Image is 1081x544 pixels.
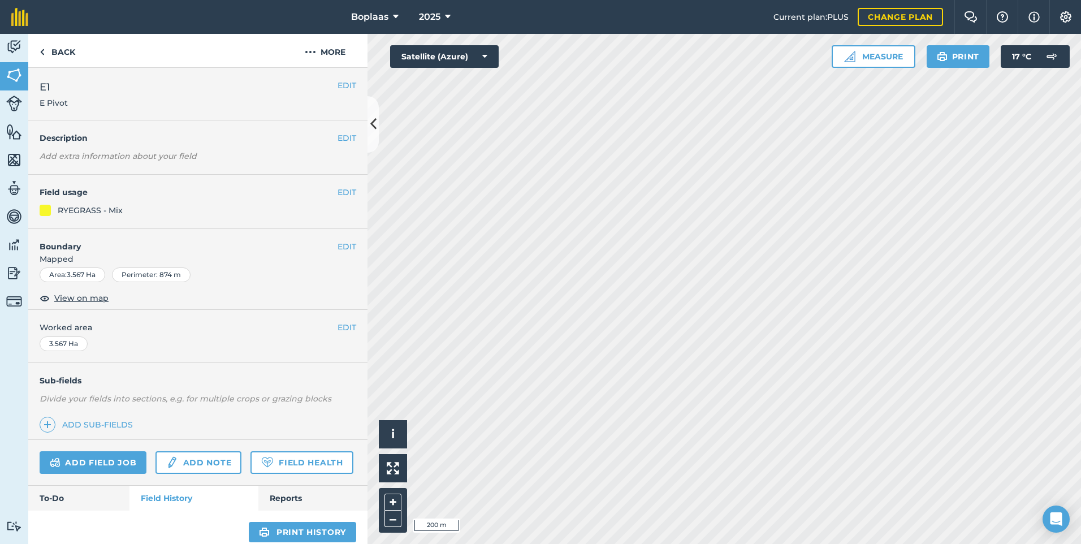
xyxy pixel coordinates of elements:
[28,374,367,387] h4: Sub-fields
[338,79,356,92] button: EDIT
[40,451,146,474] a: Add field job
[112,267,191,282] div: Perimeter : 874 m
[50,456,60,469] img: svg+xml;base64,PD94bWwgdmVyc2lvbj0iMS4wIiBlbmNvZGluZz0idXRmLTgiPz4KPCEtLSBHZW5lcmF0b3I6IEFkb2JlIE...
[338,132,356,144] button: EDIT
[1001,45,1070,68] button: 17 °C
[6,152,22,169] img: svg+xml;base64,PHN2ZyB4bWxucz0iaHR0cDovL3d3dy53My5vcmcvMjAwMC9zdmciIHdpZHRoPSI1NiIgaGVpZ2h0PSI2MC...
[40,97,68,109] span: E Pivot
[1028,10,1040,24] img: svg+xml;base64,PHN2ZyB4bWxucz0iaHR0cDovL3d3dy53My5vcmcvMjAwMC9zdmciIHdpZHRoPSIxNyIgaGVpZ2h0PSIxNy...
[28,34,87,67] a: Back
[858,8,943,26] a: Change plan
[379,420,407,448] button: i
[6,521,22,532] img: svg+xml;base64,PD94bWwgdmVyc2lvbj0iMS4wIiBlbmNvZGluZz0idXRmLTgiPz4KPCEtLSBHZW5lcmF0b3I6IEFkb2JlIE...
[1043,506,1070,533] div: Open Intercom Messenger
[249,522,356,542] a: Print history
[1012,45,1031,68] span: 17 ° C
[40,267,105,282] div: Area : 3.567 Ha
[338,240,356,253] button: EDIT
[40,291,50,305] img: svg+xml;base64,PHN2ZyB4bWxucz0iaHR0cDovL3d3dy53My5vcmcvMjAwMC9zdmciIHdpZHRoPSIxOCIgaGVpZ2h0PSIyNC...
[6,38,22,55] img: svg+xml;base64,PD94bWwgdmVyc2lvbj0iMS4wIiBlbmNvZGluZz0idXRmLTgiPz4KPCEtLSBHZW5lcmF0b3I6IEFkb2JlIE...
[387,462,399,474] img: Four arrows, one pointing top left, one top right, one bottom right and the last bottom left
[1040,45,1063,68] img: svg+xml;base64,PD94bWwgdmVyc2lvbj0iMS4wIiBlbmNvZGluZz0idXRmLTgiPz4KPCEtLSBHZW5lcmF0b3I6IEFkb2JlIE...
[54,292,109,304] span: View on map
[166,456,178,469] img: svg+xml;base64,PD94bWwgdmVyc2lvbj0iMS4wIiBlbmNvZGluZz0idXRmLTgiPz4KPCEtLSBHZW5lcmF0b3I6IEFkb2JlIE...
[40,321,356,334] span: Worked area
[250,451,353,474] a: Field Health
[40,336,88,351] div: 3.567 Ha
[40,291,109,305] button: View on map
[58,204,123,217] div: RYEGRASS - Mix
[338,186,356,198] button: EDIT
[6,293,22,309] img: svg+xml;base64,PD94bWwgdmVyc2lvbj0iMS4wIiBlbmNvZGluZz0idXRmLTgiPz4KPCEtLSBHZW5lcmF0b3I6IEFkb2JlIE...
[6,123,22,140] img: svg+xml;base64,PHN2ZyB4bWxucz0iaHR0cDovL3d3dy53My5vcmcvMjAwMC9zdmciIHdpZHRoPSI1NiIgaGVpZ2h0PSI2MC...
[11,8,28,26] img: fieldmargin Logo
[40,151,197,161] em: Add extra information about your field
[28,486,129,511] a: To-Do
[937,50,948,63] img: svg+xml;base64,PHN2ZyB4bWxucz0iaHR0cDovL3d3dy53My5vcmcvMjAwMC9zdmciIHdpZHRoPSIxOSIgaGVpZ2h0PSIyNC...
[40,79,68,95] span: E1
[40,45,45,59] img: svg+xml;base64,PHN2ZyB4bWxucz0iaHR0cDovL3d3dy53My5vcmcvMjAwMC9zdmciIHdpZHRoPSI5IiBoZWlnaHQ9IjI0Ii...
[155,451,241,474] a: Add note
[6,236,22,253] img: svg+xml;base64,PD94bWwgdmVyc2lvbj0iMS4wIiBlbmNvZGluZz0idXRmLTgiPz4KPCEtLSBHZW5lcmF0b3I6IEFkb2JlIE...
[40,417,137,433] a: Add sub-fields
[305,45,316,59] img: svg+xml;base64,PHN2ZyB4bWxucz0iaHR0cDovL3d3dy53My5vcmcvMjAwMC9zdmciIHdpZHRoPSIyMCIgaGVpZ2h0PSIyNC...
[258,486,367,511] a: Reports
[1059,11,1073,23] img: A cog icon
[28,229,338,253] h4: Boundary
[259,525,270,539] img: svg+xml;base64,PHN2ZyB4bWxucz0iaHR0cDovL3d3dy53My5vcmcvMjAwMC9zdmciIHdpZHRoPSIxOSIgaGVpZ2h0PSIyNC...
[964,11,978,23] img: Two speech bubbles overlapping with the left bubble in the forefront
[40,394,331,404] em: Divide your fields into sections, e.g. for multiple crops or grazing blocks
[129,486,258,511] a: Field History
[28,253,367,265] span: Mapped
[384,511,401,527] button: –
[44,418,51,431] img: svg+xml;base64,PHN2ZyB4bWxucz0iaHR0cDovL3d3dy53My5vcmcvMjAwMC9zdmciIHdpZHRoPSIxNCIgaGVpZ2h0PSIyNC...
[419,10,440,24] span: 2025
[832,45,915,68] button: Measure
[283,34,367,67] button: More
[384,494,401,511] button: +
[40,132,356,144] h4: Description
[927,45,990,68] button: Print
[351,10,388,24] span: Boplaas
[338,321,356,334] button: EDIT
[773,11,849,23] span: Current plan : PLUS
[6,208,22,225] img: svg+xml;base64,PD94bWwgdmVyc2lvbj0iMS4wIiBlbmNvZGluZz0idXRmLTgiPz4KPCEtLSBHZW5lcmF0b3I6IEFkb2JlIE...
[390,45,499,68] button: Satellite (Azure)
[996,11,1009,23] img: A question mark icon
[6,67,22,84] img: svg+xml;base64,PHN2ZyB4bWxucz0iaHR0cDovL3d3dy53My5vcmcvMjAwMC9zdmciIHdpZHRoPSI1NiIgaGVpZ2h0PSI2MC...
[6,180,22,197] img: svg+xml;base64,PD94bWwgdmVyc2lvbj0iMS4wIiBlbmNvZGluZz0idXRmLTgiPz4KPCEtLSBHZW5lcmF0b3I6IEFkb2JlIE...
[391,427,395,441] span: i
[40,186,338,198] h4: Field usage
[6,96,22,111] img: svg+xml;base64,PD94bWwgdmVyc2lvbj0iMS4wIiBlbmNvZGluZz0idXRmLTgiPz4KPCEtLSBHZW5lcmF0b3I6IEFkb2JlIE...
[6,265,22,282] img: svg+xml;base64,PD94bWwgdmVyc2lvbj0iMS4wIiBlbmNvZGluZz0idXRmLTgiPz4KPCEtLSBHZW5lcmF0b3I6IEFkb2JlIE...
[844,51,855,62] img: Ruler icon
